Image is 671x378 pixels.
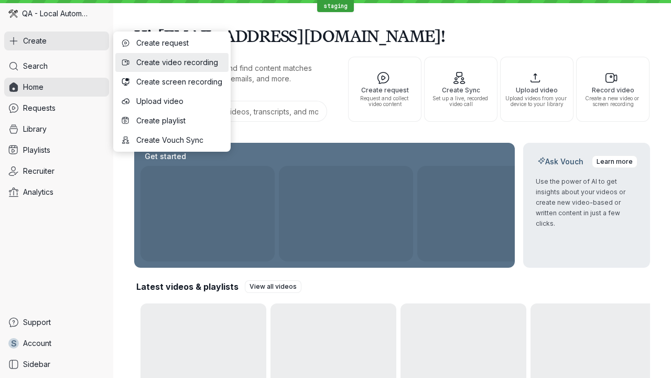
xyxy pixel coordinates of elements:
[4,78,109,97] a: Home
[348,57,421,122] button: Create requestRequest and collect video content
[23,82,44,92] span: Home
[4,120,109,139] a: Library
[424,57,497,122] button: Create SyncSet up a live, recorded video call
[115,53,229,72] button: Create video recording
[23,124,47,134] span: Library
[4,162,109,181] a: Recruiter
[23,103,56,113] span: Requests
[4,334,109,353] a: sAccount
[136,115,222,126] span: Create playlist
[136,96,222,107] span: Upload video
[143,151,188,162] h2: Get started
[136,281,239,292] h2: Latest videos & playlists
[4,355,109,374] a: Sidebar
[134,21,650,50] h1: Hi, [EMAIL_ADDRESS][DOMAIN_NAME]!
[576,57,650,122] button: Record videoCreate a new video or screen recording
[581,96,645,107] span: Create a new video or screen recording
[536,176,637,229] p: Use the power of AI to get insights about your videos or create new video-based or written conten...
[115,72,229,91] button: Create screen recording
[597,156,633,167] span: Learn more
[4,99,109,118] a: Requests
[115,92,229,111] button: Upload video
[11,338,17,349] span: s
[353,87,417,93] span: Create request
[115,34,229,52] button: Create request
[536,156,586,167] h2: Ask Vouch
[250,281,297,292] span: View all videos
[23,359,50,370] span: Sidebar
[23,166,55,176] span: Recruiter
[136,135,222,145] span: Create Vouch Sync
[115,131,229,150] button: Create Vouch Sync
[4,31,109,50] button: Create
[581,87,645,93] span: Record video
[23,338,51,349] span: Account
[429,96,493,107] span: Set up a live, recorded video call
[505,87,569,93] span: Upload video
[23,36,47,46] span: Create
[136,38,222,48] span: Create request
[23,145,50,155] span: Playlists
[136,77,222,87] span: Create screen recording
[134,63,329,84] p: Search for any keywords and find content matches through transcriptions, user emails, and more.
[23,187,53,197] span: Analytics
[22,8,89,19] span: QA - Local Automation
[505,96,569,107] span: Upload videos from your device to your library
[8,9,18,18] img: QA - Local Automation avatar
[245,280,301,293] a: View all videos
[115,111,229,130] button: Create playlist
[23,317,51,328] span: Support
[4,313,109,332] a: Support
[23,61,48,71] span: Search
[4,57,109,76] a: Search
[4,4,109,23] div: QA - Local Automation
[353,96,417,107] span: Request and collect video content
[429,87,493,93] span: Create Sync
[4,141,109,160] a: Playlists
[592,155,637,168] a: Learn more
[4,183,109,202] a: Analytics
[136,57,222,68] span: Create video recording
[500,57,573,122] button: Upload videoUpload videos from your device to your library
